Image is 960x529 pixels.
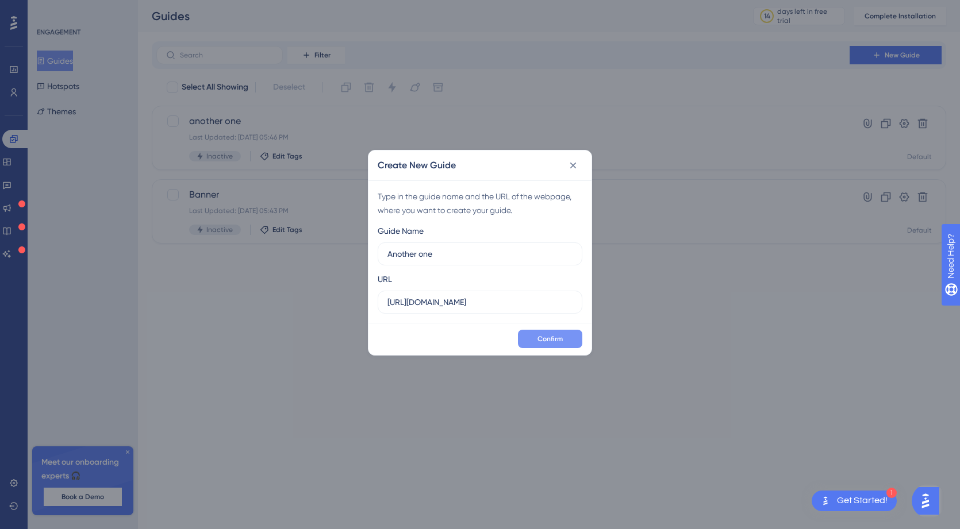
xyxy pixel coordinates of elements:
div: URL [378,272,392,286]
span: Confirm [537,334,563,343]
div: Guide Name [378,224,424,238]
div: 1 [886,488,897,498]
img: launcher-image-alternative-text [819,494,832,508]
div: Type in the guide name and the URL of the webpage, where you want to create your guide. [378,190,582,217]
div: Get Started! [837,495,888,507]
h2: Create New Guide [378,159,456,172]
iframe: UserGuiding AI Assistant Launcher [912,484,946,518]
span: Need Help? [27,3,72,17]
input: How to Create [387,248,573,260]
input: https://www.example.com [387,296,573,308]
div: Open Get Started! checklist, remaining modules: 1 [812,491,897,511]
